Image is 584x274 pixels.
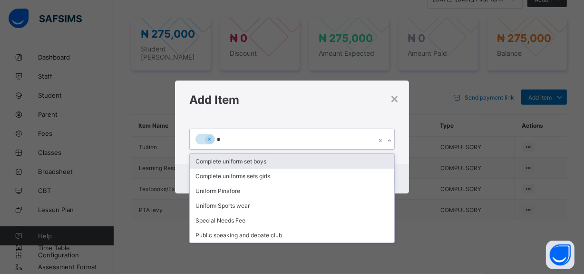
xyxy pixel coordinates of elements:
[190,228,394,243] div: Public speaking and debate club
[190,198,394,213] div: Uniform Sports wear
[190,169,394,183] div: Complete uniforms sets girls
[190,183,394,198] div: Uniform Pinafore
[190,154,394,169] div: Complete uniform set boys
[190,213,394,228] div: Special Needs Fee
[189,93,394,107] h1: Add Item
[546,241,574,269] button: Open asap
[390,90,399,106] div: ×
